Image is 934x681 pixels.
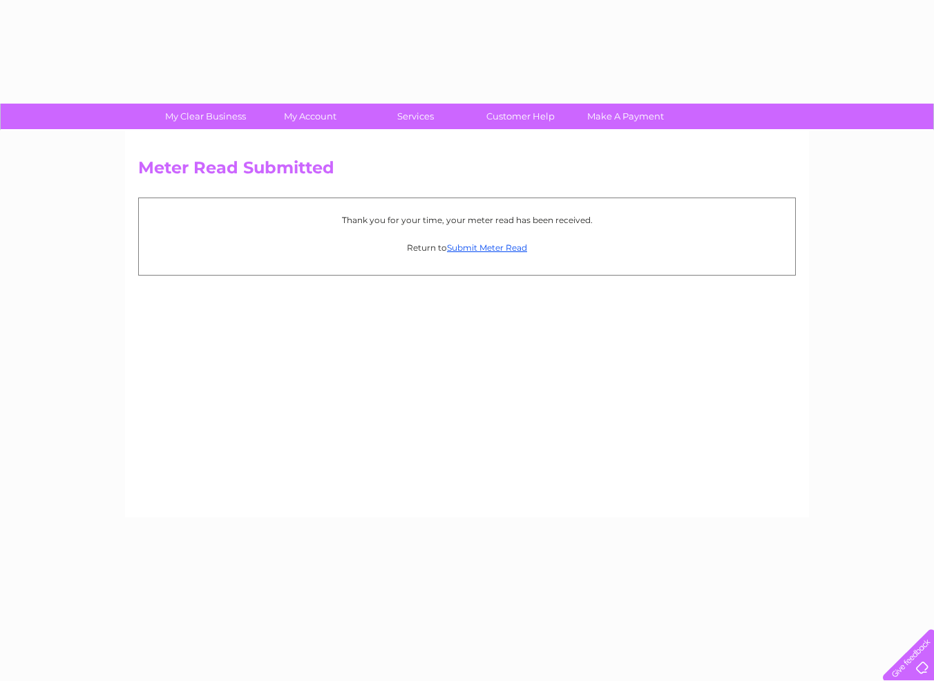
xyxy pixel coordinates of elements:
[359,104,473,129] a: Services
[146,241,788,254] p: Return to
[569,104,683,129] a: Make A Payment
[464,104,578,129] a: Customer Help
[447,242,527,253] a: Submit Meter Read
[138,158,796,184] h2: Meter Read Submitted
[149,104,263,129] a: My Clear Business
[146,213,788,227] p: Thank you for your time, your meter read has been received.
[254,104,368,129] a: My Account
